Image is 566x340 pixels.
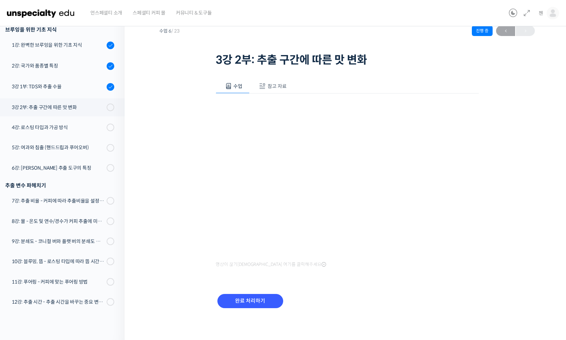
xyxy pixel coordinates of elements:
div: 12강: 추출 시간 - 추출 시간을 바꾸는 중요 변수 파헤치기 [12,298,105,306]
div: 3강 1부: TDS와 추출 수율 [12,83,105,90]
span: 홈 [22,230,26,235]
a: ←이전 [496,26,515,36]
span: 수업 [233,83,242,89]
div: 4강: 로스팅 타입과 가공 방식 [12,124,105,131]
span: 참고 자료 [268,83,287,89]
div: 9강: 분쇄도 - 코니컬 버와 플랫 버의 분쇄도 차이는 왜 추출 결과물에 영향을 미치는가 [12,238,105,245]
div: 추출 변수 파헤치기 [5,181,114,190]
span: ← [496,26,515,36]
span: 수업 6 [159,29,180,33]
span: / 23 [171,28,180,34]
a: 설정 [89,220,133,237]
a: 대화 [46,220,89,237]
span: 젠 [539,10,543,16]
span: 대화 [63,230,72,236]
div: 1강: 완벽한 브루잉을 위한 기초 지식 [12,41,105,49]
span: 영상이 끊기[DEMOGRAPHIC_DATA] 여기를 클릭해주세요 [216,262,326,267]
input: 완료 처리하기 [217,294,283,308]
div: 5강: 여과와 침출 (핸드드립과 푸어오버) [12,144,105,151]
span: 설정 [107,230,115,235]
h1: 3강 2부: 추출 구간에 따른 맛 변화 [216,53,479,66]
div: 2강: 국가와 품종별 특징 [12,62,105,70]
div: 10강: 블루밍, 뜸 - 로스팅 타입에 따라 뜸 시간을 다르게 해야 하는 이유 [12,258,105,265]
div: 3강 2부: 추출 구간에 따른 맛 변화 [12,104,105,111]
div: 진행 중 [472,26,493,36]
div: 11강: 푸어링 - 커피에 맞는 푸어링 방법 [12,278,105,286]
a: 홈 [2,220,46,237]
div: 6강: [PERSON_NAME] 추출 도구의 특징 [12,164,105,172]
div: 브루잉을 위한 기초 지식 [5,25,114,34]
div: 8강: 물 - 온도 및 연수/경수가 커피 추출에 미치는 영향 [12,217,105,225]
div: 7강: 추출 비율 - 커피에 따라 추출비율을 설정하는 방법 [12,197,105,205]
